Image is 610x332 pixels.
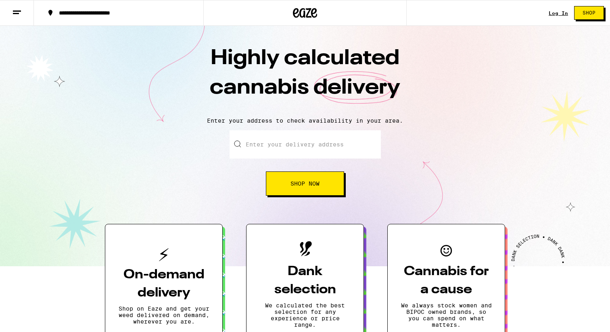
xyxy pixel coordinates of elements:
button: Shop [574,6,604,20]
h3: Cannabis for a cause [401,263,492,299]
h1: Highly calculated cannabis delivery [164,44,446,111]
span: Shop [583,10,595,15]
input: Enter your delivery address [230,130,381,159]
h3: On-demand delivery [118,266,209,302]
button: Shop Now [266,171,344,196]
p: We always stock women and BIPOC owned brands, so you can spend on what matters. [401,302,492,328]
p: We calculated the best selection for any experience or price range. [259,302,351,328]
div: Log In [549,10,568,16]
span: Shop Now [290,181,320,186]
p: Enter your address to check availability in your area. [8,117,602,124]
h3: Dank selection [259,263,351,299]
p: Shop on Eaze and get your weed delivered on demand, wherever you are. [118,305,209,325]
